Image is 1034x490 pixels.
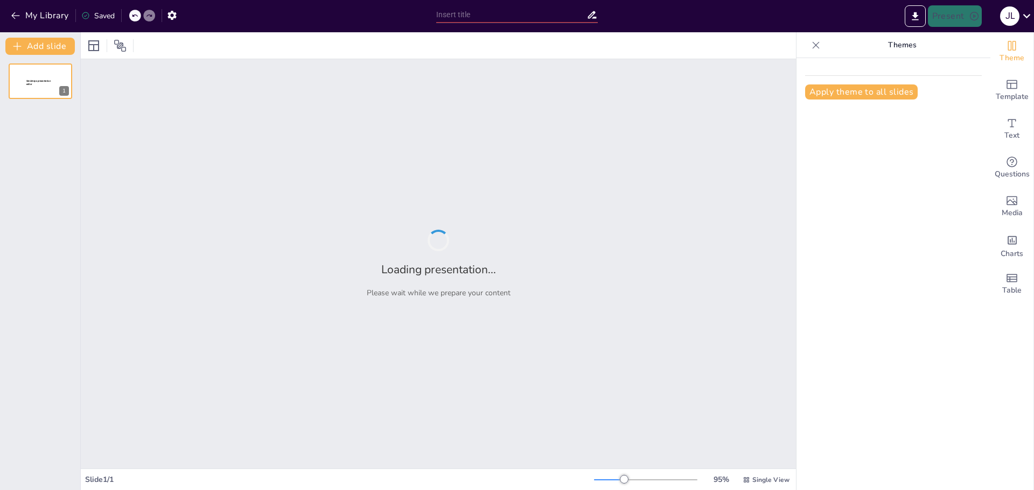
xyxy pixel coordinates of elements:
[996,91,1029,103] span: Template
[85,474,594,485] div: Slide 1 / 1
[1000,5,1019,27] button: J L
[990,32,1033,71] div: Change the overall theme
[825,32,980,58] p: Themes
[5,38,75,55] button: Add slide
[59,86,69,96] div: 1
[990,265,1033,303] div: Add a table
[85,37,102,54] div: Layout
[381,262,496,277] h2: Loading presentation...
[990,187,1033,226] div: Add images, graphics, shapes or video
[436,7,586,23] input: Insert title
[805,84,918,100] button: Apply theme to all slides
[1000,6,1019,26] div: J L
[990,71,1033,110] div: Add ready made slides
[928,5,982,27] button: Present
[1002,285,1022,296] span: Table
[1000,52,1024,64] span: Theme
[1001,248,1023,260] span: Charts
[990,226,1033,265] div: Add charts and graphs
[708,474,734,485] div: 95 %
[1004,130,1019,141] span: Text
[990,110,1033,148] div: Add text boxes
[8,7,73,24] button: My Library
[114,39,127,52] span: Position
[367,288,511,298] p: Please wait while we prepare your content
[1002,207,1023,219] span: Media
[81,11,115,21] div: Saved
[995,168,1030,180] span: Questions
[9,63,72,99] div: 1
[905,5,926,27] button: Export to PowerPoint
[752,475,790,484] span: Single View
[26,80,51,86] span: Sendsteps presentation editor
[990,148,1033,187] div: Get real-time input from your audience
